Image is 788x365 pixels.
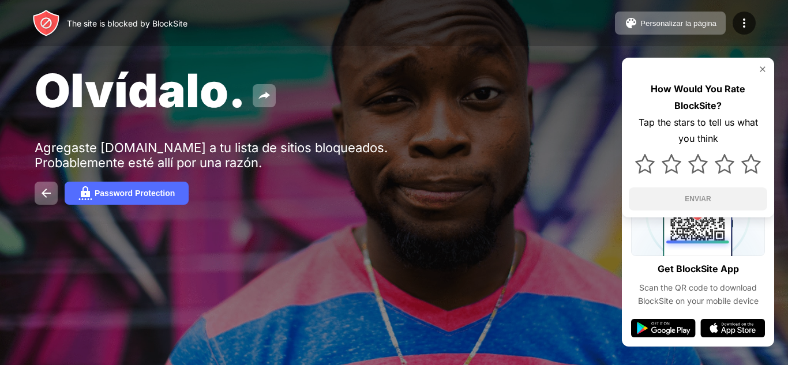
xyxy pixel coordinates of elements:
[67,18,187,28] div: The site is blocked by BlockSite
[640,19,716,28] div: Personalizar la página
[615,12,726,35] button: Personalizar la página
[35,140,391,170] div: Agregaste [DOMAIN_NAME] a tu lista de sitios bloqueados. Probablemente esté allí por una razón.
[658,261,739,277] div: Get BlockSite App
[741,154,761,174] img: star.svg
[629,81,767,114] div: How Would You Rate BlockSite?
[32,9,60,37] img: header-logo.svg
[662,154,681,174] img: star.svg
[631,319,696,337] img: google-play.svg
[737,16,751,30] img: menu-icon.svg
[65,182,189,205] button: Password Protection
[631,281,765,307] div: Scan the QR code to download BlockSite on your mobile device
[35,62,246,118] span: Olvídalo.
[78,186,92,200] img: password.svg
[635,154,655,174] img: star.svg
[688,154,708,174] img: star.svg
[95,189,175,198] div: Password Protection
[700,319,765,337] img: app-store.svg
[257,89,271,103] img: share.svg
[715,154,734,174] img: star.svg
[758,65,767,74] img: rate-us-close.svg
[39,186,53,200] img: back.svg
[629,187,767,210] button: ENVIAR
[629,114,767,148] div: Tap the stars to tell us what you think
[624,16,638,30] img: pallet.svg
